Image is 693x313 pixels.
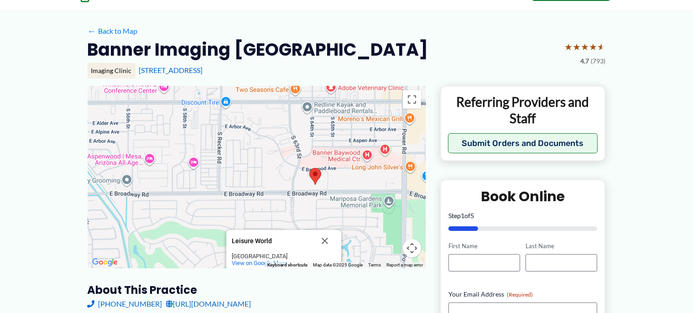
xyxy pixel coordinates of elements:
span: ★ [598,38,606,55]
a: Terms (opens in new tab) [368,262,381,267]
label: Your Email Address [448,290,598,299]
div: Imaging Clinic [88,63,135,78]
span: 4.7 [581,55,589,67]
a: View on Google Maps [232,260,288,266]
div: [GEOGRAPHIC_DATA] [232,253,314,260]
button: Close [314,230,336,252]
h2: Book Online [448,188,598,205]
div: Leisure World [226,230,341,272]
span: ★ [565,38,573,55]
span: ← [88,26,96,35]
div: Leisure World [232,238,314,245]
p: Referring Providers and Staff [448,94,598,127]
a: [URL][DOMAIN_NAME] [166,297,251,311]
a: Open this area in Google Maps (opens a new window) [90,256,120,268]
span: ★ [589,38,598,55]
button: Toggle fullscreen view [403,90,421,109]
a: [PHONE_NUMBER] [88,297,162,311]
span: Map data ©2025 Google [313,262,363,267]
label: First Name [448,242,520,250]
p: Step of [448,213,598,219]
span: 5 [470,212,474,219]
a: ←Back to Map [88,24,137,38]
button: Submit Orders and Documents [448,133,598,153]
span: ★ [573,38,581,55]
a: Report a map error [386,262,423,267]
span: ★ [581,38,589,55]
span: (Required) [507,291,533,298]
h2: Banner Imaging [GEOGRAPHIC_DATA] [88,38,428,61]
h3: About this practice [88,283,426,297]
button: Map camera controls [403,239,421,257]
button: Keyboard shortcuts [267,262,307,268]
span: 1 [461,212,464,219]
a: [STREET_ADDRESS] [139,66,203,74]
span: (793) [591,55,606,67]
label: Last Name [526,242,597,250]
img: Google [90,256,120,268]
